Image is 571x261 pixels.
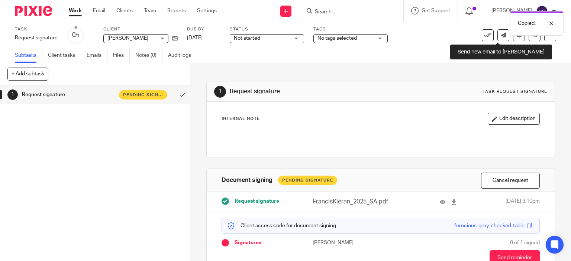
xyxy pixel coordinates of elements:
[488,113,540,125] button: Edit description
[483,89,547,95] div: Task request signature
[187,26,220,32] label: Due by
[113,48,130,63] a: Files
[87,48,107,63] a: Emails
[48,48,81,63] a: Client tasks
[222,116,260,122] p: Internal Note
[228,222,336,229] p: Client access code for document signing
[197,7,217,14] a: Settings
[15,34,58,42] div: Request signature
[230,88,396,95] h1: Request signature
[15,6,52,16] img: Pixie
[144,7,156,14] a: Team
[69,7,82,14] a: Work
[454,222,525,229] div: ferocious-grey-checked-table
[15,48,42,63] a: Subtasks
[15,26,58,32] label: Task
[313,198,399,206] p: FrancisKieran_2025_SA.pdf
[235,239,261,247] span: Signatures
[214,86,226,98] div: 1
[72,31,80,39] div: 0
[75,33,80,37] small: /1
[510,239,540,247] span: 0 of 1 signed
[278,176,337,185] div: Pending Signature
[313,239,381,247] p: [PERSON_NAME]
[536,5,548,17] img: svg%3E
[168,48,197,63] a: Audit logs
[481,173,540,189] button: Cancel request
[167,7,186,14] a: Reports
[234,36,260,41] span: Not started
[187,35,203,40] span: [DATE]
[123,92,163,98] span: Pending signature
[230,26,304,32] label: Status
[235,198,279,205] span: Request signature
[222,176,272,184] h1: Document signing
[317,36,357,41] span: No tags selected
[7,68,48,80] button: + Add subtask
[107,36,148,41] span: [PERSON_NAME]
[518,20,536,27] p: Copied.
[93,7,105,14] a: Email
[506,198,540,206] span: [DATE] 3:10pm
[22,89,119,100] h1: Request signature
[7,89,18,100] div: 1
[116,7,133,14] a: Clients
[103,26,178,32] label: Client
[135,48,162,63] a: Notes (0)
